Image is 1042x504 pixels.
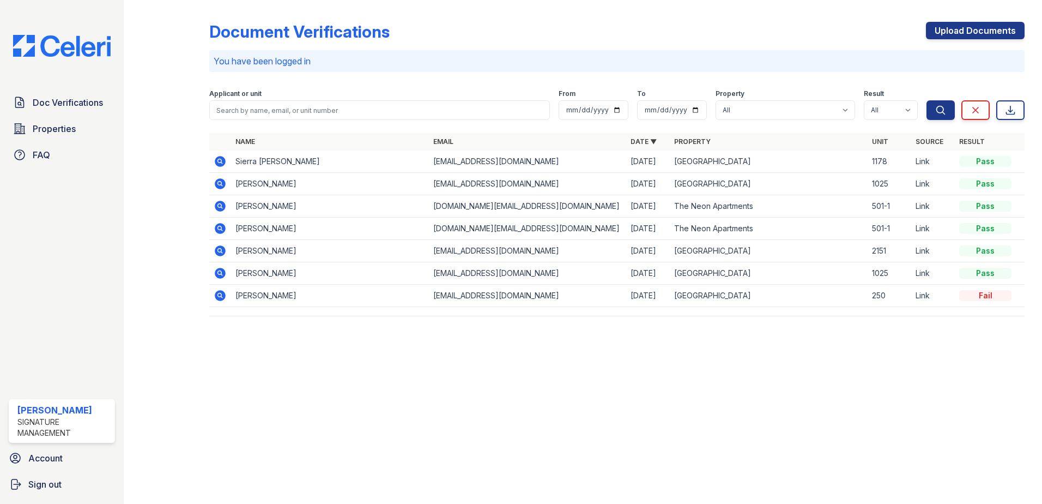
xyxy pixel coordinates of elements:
td: 1178 [868,151,911,173]
td: 1025 [868,173,911,195]
td: [GEOGRAPHIC_DATA] [670,285,868,307]
div: Pass [959,178,1011,189]
td: [DATE] [626,240,670,262]
td: Link [911,173,955,195]
td: [EMAIL_ADDRESS][DOMAIN_NAME] [429,173,627,195]
span: FAQ [33,148,50,161]
td: Sierra [PERSON_NAME] [231,151,429,173]
div: Pass [959,268,1011,279]
a: Unit [872,137,888,146]
div: Document Verifications [209,22,390,41]
td: [DATE] [626,151,670,173]
td: [PERSON_NAME] [231,285,429,307]
td: [EMAIL_ADDRESS][DOMAIN_NAME] [429,151,627,173]
td: [PERSON_NAME] [231,218,429,240]
td: The Neon Apartments [670,195,868,218]
a: Sign out [4,473,119,495]
a: Properties [9,118,115,140]
td: Link [911,285,955,307]
td: [DATE] [626,285,670,307]
div: Pass [959,245,1011,256]
a: Doc Verifications [9,92,115,113]
label: From [559,89,575,98]
label: Property [716,89,744,98]
td: [GEOGRAPHIC_DATA] [670,240,868,262]
input: Search by name, email, or unit number [209,100,550,120]
a: Account [4,447,119,469]
td: Link [911,240,955,262]
td: [PERSON_NAME] [231,195,429,218]
td: Link [911,151,955,173]
p: You have been logged in [214,55,1020,68]
label: Applicant or unit [209,89,262,98]
div: [PERSON_NAME] [17,404,111,417]
div: Signature Management [17,417,111,439]
td: [GEOGRAPHIC_DATA] [670,173,868,195]
td: 2151 [868,240,911,262]
span: Sign out [28,478,62,491]
td: [PERSON_NAME] [231,173,429,195]
td: [PERSON_NAME] [231,240,429,262]
td: [GEOGRAPHIC_DATA] [670,262,868,285]
div: Fail [959,290,1011,301]
td: [EMAIL_ADDRESS][DOMAIN_NAME] [429,285,627,307]
td: [GEOGRAPHIC_DATA] [670,151,868,173]
span: Doc Verifications [33,96,103,109]
label: Result [864,89,884,98]
a: Source [916,137,943,146]
td: [DATE] [626,218,670,240]
td: [DOMAIN_NAME][EMAIL_ADDRESS][DOMAIN_NAME] [429,195,627,218]
td: The Neon Apartments [670,218,868,240]
div: Pass [959,223,1011,234]
td: 1025 [868,262,911,285]
td: [DATE] [626,262,670,285]
td: [EMAIL_ADDRESS][DOMAIN_NAME] [429,240,627,262]
div: Pass [959,156,1011,167]
span: Properties [33,122,76,135]
td: [DATE] [626,195,670,218]
td: [DOMAIN_NAME][EMAIL_ADDRESS][DOMAIN_NAME] [429,218,627,240]
a: Email [433,137,453,146]
td: [EMAIL_ADDRESS][DOMAIN_NAME] [429,262,627,285]
td: 250 [868,285,911,307]
a: Name [235,137,255,146]
td: 501-1 [868,195,911,218]
a: Date ▼ [631,137,657,146]
a: Upload Documents [926,22,1025,39]
td: Link [911,262,955,285]
img: CE_Logo_Blue-a8612792a0a2168367f1c8372b55b34899dd931a85d93a1a3d3e32e68fde9ad4.png [4,35,119,57]
a: Property [674,137,711,146]
div: Pass [959,201,1011,212]
td: [DATE] [626,173,670,195]
span: Account [28,452,63,465]
label: To [637,89,646,98]
td: Link [911,218,955,240]
a: Result [959,137,985,146]
a: FAQ [9,144,115,166]
td: 501-1 [868,218,911,240]
td: Link [911,195,955,218]
td: [PERSON_NAME] [231,262,429,285]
